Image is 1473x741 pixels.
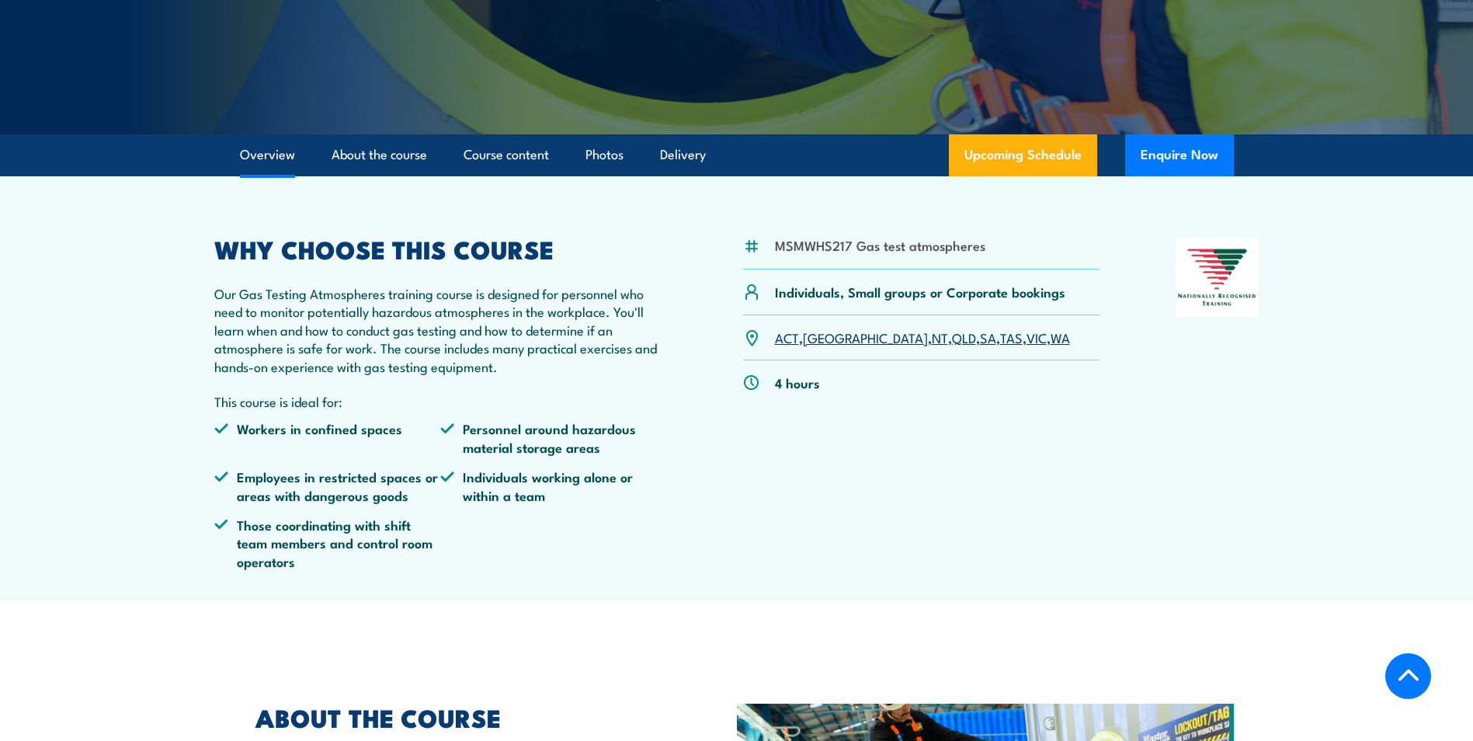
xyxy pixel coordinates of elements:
[214,419,441,456] li: Workers in confined spaces
[440,419,667,456] li: Personnel around hazardous material storage areas
[1051,328,1070,346] a: WA
[1000,328,1023,346] a: TAS
[214,468,441,504] li: Employees in restricted spaces or areas with dangerous goods
[214,516,441,570] li: Those coordinating with shift team members and control room operators
[214,284,668,375] p: Our Gas Testing Atmospheres training course is designed for personnel who need to monitor potenti...
[255,706,665,728] h2: ABOUT THE COURSE
[1176,238,1259,317] img: Nationally Recognised Training logo.
[214,238,668,259] h2: WHY CHOOSE THIS COURSE
[1027,328,1047,346] a: VIC
[1125,134,1234,176] button: Enquire Now
[932,328,948,346] a: NT
[949,134,1097,176] a: Upcoming Schedule
[585,134,624,176] a: Photos
[214,392,668,410] p: This course is ideal for:
[775,374,820,391] p: 4 hours
[464,134,549,176] a: Course content
[775,283,1065,301] p: Individuals, Small groups or Corporate bookings
[775,236,985,254] li: MSMWHS217 Gas test atmospheres
[775,329,1070,346] p: , , , , , , ,
[952,328,976,346] a: QLD
[332,134,427,176] a: About the course
[980,328,996,346] a: SA
[240,134,295,176] a: Overview
[660,134,706,176] a: Delivery
[775,328,799,346] a: ACT
[803,328,928,346] a: [GEOGRAPHIC_DATA]
[440,468,667,504] li: Individuals working alone or within a team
